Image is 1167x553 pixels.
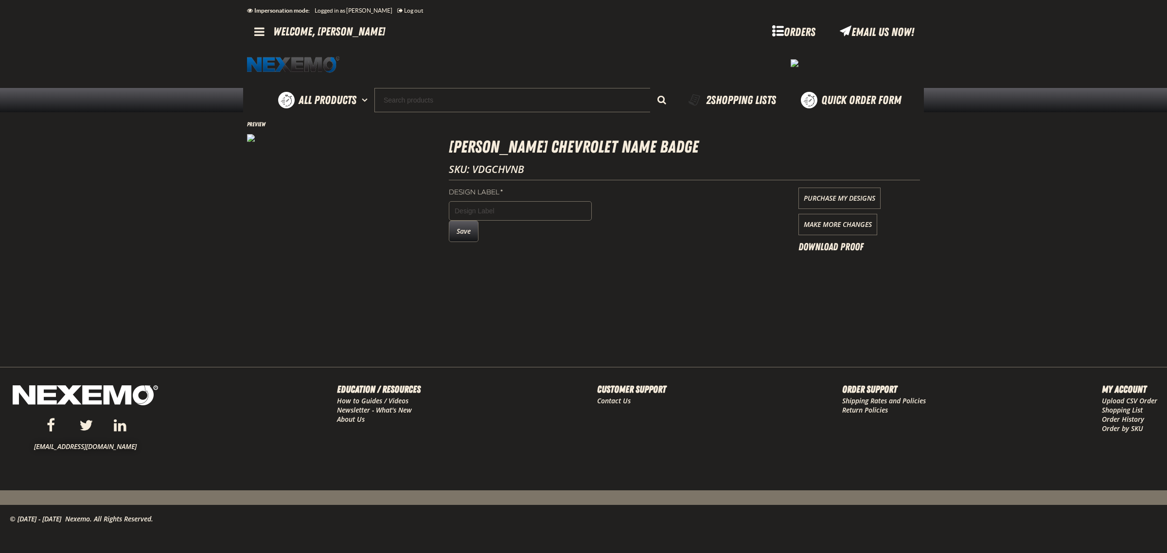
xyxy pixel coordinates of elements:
input: Design Label [449,201,592,221]
span: Preview [247,121,265,128]
h2: Order Support [842,382,926,397]
span: Shopping Lists [706,93,776,107]
strong: 2 [706,93,711,107]
div: Orders [757,21,830,42]
a: Contact Us [597,396,631,405]
input: Search [374,88,674,112]
h2: Education / Resources [337,382,421,397]
li: Logged in as [PERSON_NAME] [315,2,397,19]
li: Welcome, [PERSON_NAME] [273,21,385,42]
a: Return Policies [842,405,888,415]
h1: [PERSON_NAME] Chevrolet Name Badge [449,134,920,160]
h2: My Account [1102,382,1157,397]
img: 8c87bc8bf9104322ccb3e1420f302a94.jpeg [791,59,798,67]
a: How to Guides / Videos [337,396,408,405]
a: Purchase My Designs [798,188,881,209]
button: Open All Products pages [358,88,374,112]
a: Log out [397,7,423,14]
a: Download Proof [798,240,864,254]
a: Home [247,56,339,73]
a: Make More Changes [798,214,877,235]
a: About Us [337,415,365,424]
span: SKU: VDGCHVNB [449,162,524,176]
a: Newsletter - What's New [337,405,412,415]
a: Order by SKU [1102,424,1143,433]
a: Shipping Rates and Policies [842,396,926,405]
a: Shopping List [1102,405,1143,415]
a: [EMAIL_ADDRESS][DOMAIN_NAME] [34,442,137,451]
img: Nexemo logo [247,56,339,73]
label: Design Label [449,188,592,197]
button: Start Searching [650,88,674,112]
span: All Products [299,91,356,109]
a: Upload CSV Order [1102,396,1157,405]
img: VDGCHVNB-VDGCHVNB2.75x0.75-1757444256-68c078a060a8a152189096.jpg [247,134,255,142]
img: Nexemo Logo [10,382,161,411]
button: Save [449,221,478,242]
li: Impersonation mode: [247,2,315,19]
button: You have 2 Shopping Lists. Open to view details [674,88,788,112]
h2: Customer Support [597,382,666,397]
a: Order History [1102,415,1144,424]
a: Quick Order Form [788,88,919,112]
div: Email Us Now! [830,21,924,42]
